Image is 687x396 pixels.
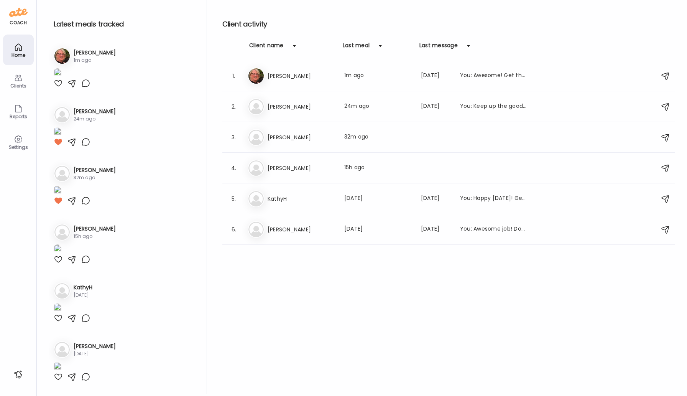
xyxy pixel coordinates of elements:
[5,83,32,88] div: Clients
[74,174,116,181] div: 32m ago
[54,18,194,30] h2: Latest meals tracked
[229,102,238,111] div: 2.
[343,41,370,54] div: Last meal
[54,107,70,122] img: bg-avatar-default.svg
[54,224,70,240] img: bg-avatar-default.svg
[421,102,451,111] div: [DATE]
[344,163,412,173] div: 15h ago
[74,115,116,122] div: 24m ago
[344,194,412,203] div: [DATE]
[54,283,70,299] img: bg-avatar-default.svg
[54,303,61,313] img: images%2FMTny8fGZ1zOH0uuf6Y6gitpLC3h1%2F1MkmZnx1K4xOIxE2nvpe%2FAc70gy120h9PQ2jrbWiH_1080
[344,102,412,111] div: 24m ago
[54,362,61,372] img: images%2FCVHIpVfqQGSvEEy3eBAt9lLqbdp1%2FAOTfGDfGee65sBJcryy6%2Fm222wx191GVZaOywaAHQ_1080
[229,225,238,234] div: 6.
[74,107,116,115] h3: [PERSON_NAME]
[421,194,451,203] div: [DATE]
[460,102,528,111] div: You: Keep up the good work! Get that food in!
[74,225,116,233] h3: [PERSON_NAME]
[460,71,528,81] div: You: Awesome! Get that sleep in for [DATE] and [DATE], you're doing great!
[268,163,335,173] h3: [PERSON_NAME]
[54,48,70,64] img: avatars%2FahVa21GNcOZO3PHXEF6GyZFFpym1
[54,342,70,357] img: bg-avatar-default.svg
[268,102,335,111] h3: [PERSON_NAME]
[229,71,238,81] div: 1.
[344,71,412,81] div: 1m ago
[419,41,458,54] div: Last message
[229,133,238,142] div: 3.
[421,225,451,234] div: [DATE]
[74,284,92,292] h3: KathyH
[74,233,116,240] div: 15h ago
[268,71,335,81] h3: [PERSON_NAME]
[10,20,27,26] div: coach
[74,292,92,299] div: [DATE]
[5,114,32,119] div: Reports
[9,6,28,18] img: ate
[344,225,412,234] div: [DATE]
[54,68,61,79] img: images%2FahVa21GNcOZO3PHXEF6GyZFFpym1%2F23fUYNspLZCcq3WbdSK0%2F9vcxGCZeiJvCewLNPIf9_1080
[229,163,238,173] div: 4.
[460,194,528,203] div: You: Happy [DATE]! Get that food/water/sleep in from the past few days [DATE]! Enjoy your weekend!
[344,133,412,142] div: 32m ago
[222,18,675,30] h2: Client activity
[54,166,70,181] img: bg-avatar-default.svg
[54,127,61,137] img: images%2FTWbYycbN6VXame8qbTiqIxs9Hvy2%2FENfDBsCWQYMzxHGXlG9c%2FFAVi4LZC3hF5Ff5J33Z4_1080
[421,71,451,81] div: [DATE]
[268,194,335,203] h3: KathyH
[74,350,116,357] div: [DATE]
[74,57,116,64] div: 1m ago
[268,225,335,234] h3: [PERSON_NAME]
[54,244,61,255] img: images%2FMmnsg9FMMIdfUg6NitmvFa1XKOJ3%2FFolxVFCgOKJP0Vpkh0OS%2FTGy1gkqULrVSlxoSESLk_1080
[248,130,264,145] img: bg-avatar-default.svg
[248,160,264,176] img: bg-avatar-default.svg
[74,166,116,174] h3: [PERSON_NAME]
[229,194,238,203] div: 5.
[5,53,32,58] div: Home
[74,49,116,57] h3: [PERSON_NAME]
[54,186,61,196] img: images%2FZ3DZsm46RFSj8cBEpbhayiVxPSD3%2FlA7t7TefKDmzPIvtonmM%2FDMKtaVogb3xr9qRpdlaa_1080
[248,99,264,114] img: bg-avatar-default.svg
[249,41,284,54] div: Client name
[460,225,528,234] div: You: Awesome job! Don't forget to add in sleep and water intake! Keep up the good work!
[248,222,264,237] img: bg-avatar-default.svg
[5,145,32,150] div: Settings
[248,191,264,206] img: bg-avatar-default.svg
[74,342,116,350] h3: [PERSON_NAME]
[268,133,335,142] h3: [PERSON_NAME]
[248,68,264,84] img: avatars%2FahVa21GNcOZO3PHXEF6GyZFFpym1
